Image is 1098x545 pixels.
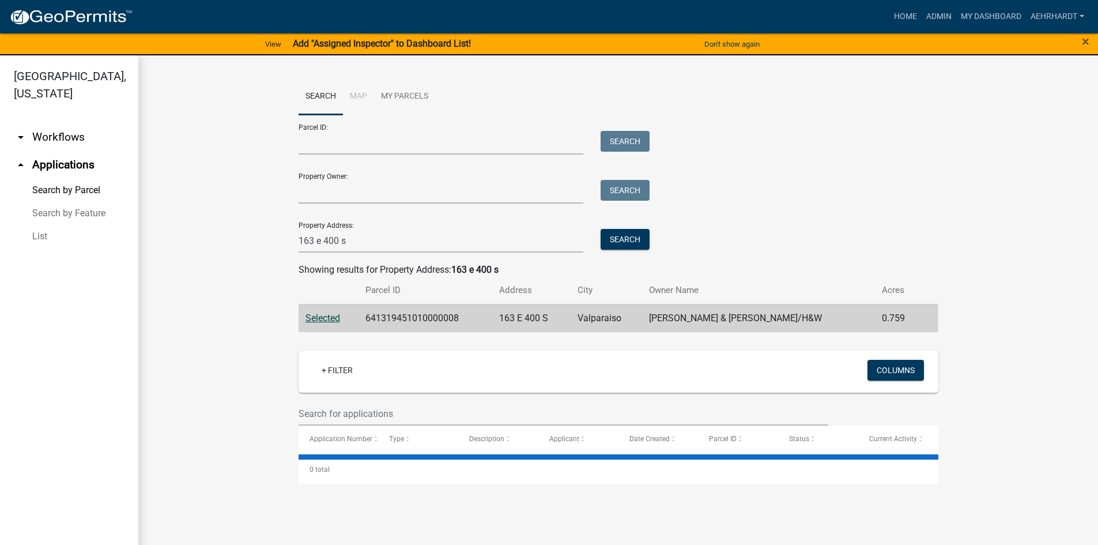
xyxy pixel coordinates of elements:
td: 641319451010000008 [359,304,492,332]
datatable-header-cell: Application Number [299,426,379,453]
i: arrow_drop_down [14,130,28,144]
datatable-header-cell: Date Created [618,426,699,453]
span: Applicant [549,435,579,443]
div: 0 total [299,455,938,484]
button: Columns [867,360,924,381]
a: View [261,35,286,54]
td: [PERSON_NAME] & [PERSON_NAME]/H&W [642,304,875,332]
a: My Parcels [374,78,435,115]
div: Showing results for Property Address: [299,263,938,277]
datatable-header-cell: Status [778,426,858,453]
span: Type [389,435,404,443]
span: Status [789,435,809,443]
datatable-header-cell: Current Activity [858,426,938,453]
span: Parcel ID [709,435,737,443]
a: aehrhardt [1026,6,1089,28]
th: Parcel ID [359,277,492,304]
button: Don't show again [700,35,764,54]
button: Search [601,131,650,152]
th: Acres [875,277,921,304]
span: Current Activity [869,435,917,443]
button: Close [1082,35,1089,48]
input: Search for applications [299,402,829,426]
button: Search [601,180,650,201]
strong: 163 e 400 s [451,264,499,275]
th: City [571,277,643,304]
a: My Dashboard [956,6,1026,28]
span: Date Created [629,435,670,443]
datatable-header-cell: Parcel ID [698,426,778,453]
strong: Add "Assigned Inspector" to Dashboard List! [293,38,471,49]
a: Search [299,78,343,115]
button: Search [601,229,650,250]
td: 0.759 [875,304,921,332]
span: Description [469,435,504,443]
a: Home [889,6,922,28]
a: Admin [922,6,956,28]
th: Address [492,277,571,304]
td: Valparaiso [571,304,643,332]
a: + Filter [312,360,362,381]
span: × [1082,33,1089,50]
i: arrow_drop_up [14,158,28,172]
td: 163 E 400 S [492,304,571,332]
datatable-header-cell: Type [378,426,458,453]
th: Owner Name [642,277,875,304]
span: Application Number [310,435,372,443]
a: Selected [305,313,340,324]
datatable-header-cell: Applicant [538,426,618,453]
datatable-header-cell: Description [458,426,538,453]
